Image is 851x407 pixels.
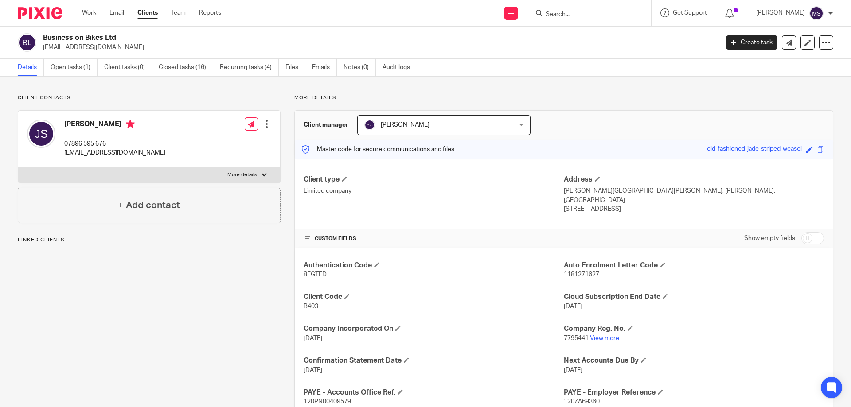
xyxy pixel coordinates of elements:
p: [PERSON_NAME] [756,8,805,17]
span: 8EGTED [304,271,327,278]
p: Linked clients [18,236,281,244]
a: Closed tasks (16) [159,59,213,76]
span: Get Support [673,10,707,16]
h4: Confirmation Statement Date [304,356,564,365]
img: Pixie [18,7,62,19]
span: [PERSON_NAME] [381,122,429,128]
span: 7795441 [564,335,589,341]
a: Reports [199,8,221,17]
span: [DATE] [564,367,582,373]
h4: + Add contact [118,198,180,212]
div: old-fashioned-jade-striped-weasel [707,144,802,155]
p: [EMAIL_ADDRESS][DOMAIN_NAME] [64,148,165,157]
span: B403 [304,303,318,310]
label: Show empty fields [744,234,795,243]
a: Client tasks (0) [104,59,152,76]
p: 07896 595 676 [64,140,165,148]
h4: PAYE - Accounts Office Ref. [304,388,564,397]
span: [DATE] [564,303,582,310]
img: svg%3E [18,33,36,52]
h4: Client type [304,175,564,184]
p: Master code for secure communications and files [301,145,454,154]
p: More details [294,94,833,101]
h4: Company Incorporated On [304,324,564,333]
a: Notes (0) [344,59,376,76]
h4: Cloud Subscription End Date [564,292,824,302]
h4: Next Accounts Due By [564,356,824,365]
h2: Business on Bikes Ltd [43,33,579,43]
a: Create task [726,35,777,50]
p: Limited company [304,186,564,195]
h4: Address [564,175,824,184]
a: Clients [137,8,158,17]
a: Team [171,8,186,17]
span: 120PN00409579 [304,399,351,405]
p: [EMAIL_ADDRESS][DOMAIN_NAME] [43,43,713,52]
p: [STREET_ADDRESS] [564,205,824,213]
a: View more [590,335,619,341]
h4: Auto Enrolment Letter Code [564,261,824,270]
h4: Client Code [304,292,564,302]
h3: Client manager [304,120,348,129]
a: Recurring tasks (4) [220,59,279,76]
a: Audit logs [383,59,417,76]
p: More details [227,171,257,178]
a: Email [109,8,124,17]
span: 1181271627 [564,271,599,278]
h4: PAYE - Employer Reference [564,388,824,397]
img: svg%3E [809,6,824,20]
input: Search [545,11,625,19]
h4: [PERSON_NAME] [64,120,165,131]
a: Work [82,8,96,17]
h4: Authentication Code [304,261,564,270]
img: svg%3E [364,120,375,130]
h4: CUSTOM FIELDS [304,235,564,242]
span: [DATE] [304,335,322,341]
a: Files [285,59,305,76]
i: Primary [126,120,135,128]
img: svg%3E [27,120,55,148]
p: Client contacts [18,94,281,101]
span: 120ZA69360 [564,399,600,405]
h4: Company Reg. No. [564,324,824,333]
a: Open tasks (1) [51,59,98,76]
a: Details [18,59,44,76]
span: [DATE] [304,367,322,373]
a: Emails [312,59,337,76]
p: [PERSON_NAME][GEOGRAPHIC_DATA][PERSON_NAME], [PERSON_NAME], [GEOGRAPHIC_DATA] [564,186,824,205]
